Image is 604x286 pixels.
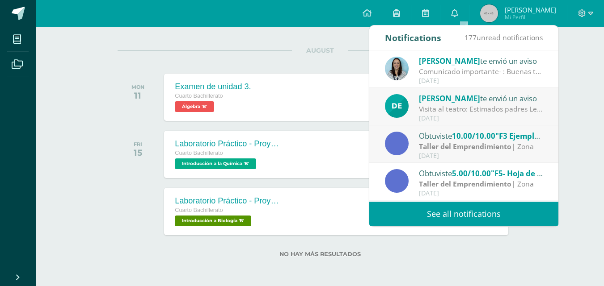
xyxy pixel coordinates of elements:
[419,56,480,66] span: [PERSON_NAME]
[385,57,409,80] img: aed16db0a88ebd6752f21681ad1200a1.png
[419,77,543,85] div: [DATE]
[491,168,574,178] span: "F5- Hoja de trabajo 3"
[419,152,543,160] div: [DATE]
[419,104,543,114] div: Visita al teatro: Estimados padres Les informamos sobre la actividad de la visita al teatro. Espe...
[292,46,348,54] span: AUGUST
[175,150,223,156] span: Cuarto Bachillerato
[175,196,282,206] div: Laboratorio Práctico - Proyecto de Unidad
[419,179,511,189] strong: Taller del Emprendimiento
[465,33,543,42] span: unread notifications
[480,4,498,22] img: 45x45
[385,25,441,50] div: Notifications
[465,33,477,42] span: 177
[118,251,522,257] label: No hay más resultados
[505,13,556,21] span: Mi Perfil
[175,82,251,91] div: Examen de unidad 3.
[419,141,543,152] div: | Zona
[131,90,144,101] div: 11
[175,93,223,99] span: Cuarto Bachillerato
[175,139,282,149] div: Laboratorio Práctico - Proyecto de Unidad
[452,168,491,178] span: 5.00/10.00
[419,93,480,104] span: [PERSON_NAME]
[419,92,543,104] div: te envió un aviso
[369,202,558,226] a: See all notifications
[419,190,543,197] div: [DATE]
[175,216,251,226] span: Introducción a Biología 'B'
[175,207,223,213] span: Cuarto Bachillerato
[131,84,144,90] div: MON
[452,131,495,141] span: 10.00/10.00
[419,115,543,122] div: [DATE]
[175,101,214,112] span: Álgebra 'B'
[385,94,409,118] img: 9fa0c54c0c68d676f2f0303209928c54.png
[419,167,543,179] div: Obtuviste en
[495,131,588,141] span: "F3 Ejemplos personales"
[419,179,543,189] div: | Zona
[134,141,142,147] div: FRI
[419,141,511,151] strong: Taller del Emprendimiento
[134,147,142,158] div: 15
[175,158,256,169] span: Introducción a la Química 'B'
[419,130,543,141] div: Obtuviste en
[419,55,543,66] div: te envió un aviso
[419,66,543,77] div: Comunicado importante- : Buenas tardes estimados padres de familia, Les compartimos información i...
[505,5,556,14] span: [PERSON_NAME]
